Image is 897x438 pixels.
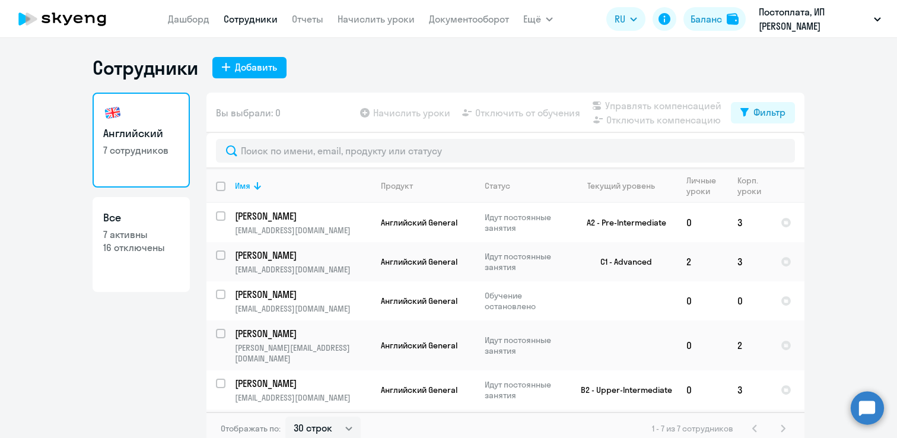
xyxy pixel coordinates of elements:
p: Идут постоянные занятия [485,251,566,272]
span: Английский General [381,340,457,351]
div: Продукт [381,180,475,191]
td: 3 [728,242,771,281]
p: [EMAIL_ADDRESS][DOMAIN_NAME] [235,392,371,403]
span: Отображать по: [221,423,281,434]
td: 3 [728,203,771,242]
td: C1 - Advanced [567,242,677,281]
td: 0 [728,281,771,320]
div: Добавить [235,60,277,74]
h3: Все [103,210,179,226]
td: 0 [677,320,728,370]
button: Постоплата, ИП [PERSON_NAME] [753,5,887,33]
a: [PERSON_NAME] [235,377,371,390]
td: 3 [728,370,771,410]
span: Английский General [381,385,457,395]
span: 1 - 7 из 7 сотрудников [652,423,733,434]
p: 7 активны [103,228,179,241]
a: [PERSON_NAME] [235,327,371,340]
p: [PERSON_NAME] [235,288,369,301]
a: [PERSON_NAME] [235,249,371,262]
p: Обучение остановлено [485,290,566,312]
img: english [103,103,122,122]
span: Вы выбрали: 0 [216,106,281,120]
div: Статус [485,180,510,191]
p: Постоплата, ИП [PERSON_NAME] [759,5,869,33]
span: Английский General [381,256,457,267]
h1: Сотрудники [93,56,198,80]
p: [EMAIL_ADDRESS][DOMAIN_NAME] [235,264,371,275]
p: [PERSON_NAME] [235,249,369,262]
button: RU [606,7,645,31]
div: Статус [485,180,566,191]
button: Балансbalance [683,7,746,31]
p: [EMAIL_ADDRESS][DOMAIN_NAME] [235,225,371,236]
a: Отчеты [292,13,323,25]
p: 7 сотрудников [103,144,179,157]
div: Текущий уровень [587,180,655,191]
div: Продукт [381,180,413,191]
a: Дашборд [168,13,209,25]
a: [PERSON_NAME] [235,288,371,301]
a: Документооборот [429,13,509,25]
p: Идут постоянные занятия [485,212,566,233]
button: Ещё [523,7,553,31]
td: 0 [677,370,728,410]
div: Корп. уроки [737,175,771,196]
span: Английский General [381,296,457,306]
span: Английский General [381,217,457,228]
h3: Английский [103,126,179,141]
a: Сотрудники [224,13,278,25]
td: 0 [677,281,728,320]
p: [PERSON_NAME][EMAIL_ADDRESS][DOMAIN_NAME] [235,342,371,364]
td: B2 - Upper-Intermediate [567,370,677,410]
p: 16 отключены [103,241,179,254]
td: A2 - Pre-Intermediate [567,203,677,242]
a: Начислить уроки [338,13,415,25]
div: Личные уроки [686,175,720,196]
button: Фильтр [731,102,795,123]
p: Идут постоянные занятия [485,335,566,356]
a: [PERSON_NAME] [235,210,371,223]
div: Фильтр [753,105,785,119]
p: Идут постоянные занятия [485,379,566,401]
td: 2 [677,242,728,281]
div: Имя [235,180,250,191]
span: Ещё [523,12,541,26]
div: Баланс [691,12,722,26]
span: RU [615,12,625,26]
p: [EMAIL_ADDRESS][DOMAIN_NAME] [235,303,371,314]
p: [PERSON_NAME] [235,327,369,340]
div: Личные уроки [686,175,727,196]
a: Английский7 сотрудников [93,93,190,188]
td: 2 [728,320,771,370]
a: Все7 активны16 отключены [93,197,190,292]
div: Имя [235,180,371,191]
p: [PERSON_NAME] [235,210,369,223]
img: balance [727,13,739,25]
input: Поиск по имени, email, продукту или статусу [216,139,795,163]
td: 0 [677,203,728,242]
div: Корп. уроки [737,175,763,196]
p: [PERSON_NAME] [235,377,369,390]
div: Текущий уровень [576,180,676,191]
button: Добавить [212,57,287,78]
